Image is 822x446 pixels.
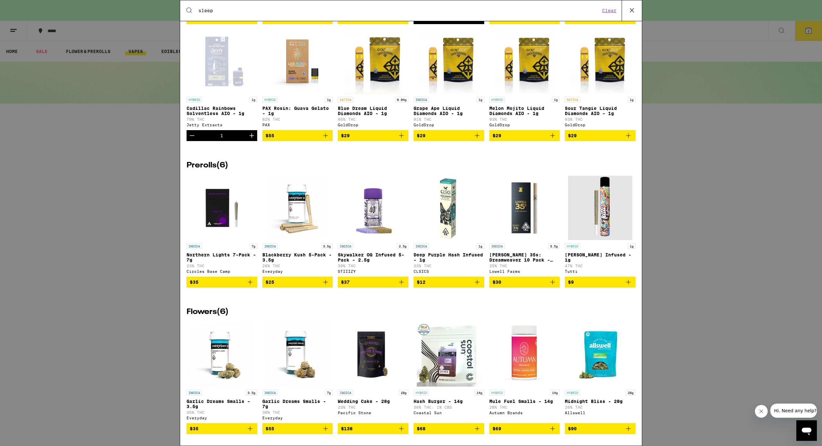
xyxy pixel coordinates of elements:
p: Garlic Dreams Smalls - 3.5g [187,399,257,409]
button: Decrement [187,130,197,141]
span: $90 [568,426,577,431]
p: 35% THC [187,410,257,415]
a: Open page for Cadillac Rainbows Solventless AIO - 1g from Jetty Extracts [187,29,257,130]
p: INDICA [338,390,353,396]
p: 1g [325,97,333,103]
img: Tutti - Cali Haze Infused - 1g [568,176,632,240]
p: HYBRID [565,390,580,396]
p: INDICA [414,97,429,103]
p: INDICA [187,390,202,396]
a: Open page for Cali Haze Infused - 1g from Tutti [565,176,635,277]
button: Add to bag [338,130,408,141]
div: Everyday [262,416,333,420]
div: PAX [262,123,333,127]
p: INDICA [187,243,202,249]
span: $138 [341,426,353,431]
p: 33% THC [414,264,484,268]
img: Allswell - Midnight Bliss - 28g [568,322,632,387]
span: $12 [417,280,425,285]
img: Circles Base Camp - Northern Lights 7-Pack - 7g [190,176,254,240]
p: 2.5g [397,243,408,249]
a: Open page for Sour Tangie Liquid Diamonds AIO - 1g from GoldDrop [565,29,635,130]
span: $25 [266,280,274,285]
p: HYBRID [262,97,278,103]
iframe: Button to launch messaging window [796,420,817,441]
span: $68 [417,426,425,431]
p: HYBRID [489,390,505,396]
p: Blackberry Kush 5-Pack - 3.5g [262,252,333,263]
p: HYBRID [187,97,202,103]
iframe: Message from company [770,404,817,418]
p: Wedding Cake - 28g [338,399,408,404]
p: INDICA [262,390,278,396]
div: Everyday [187,416,257,420]
p: Northern Lights 7-Pack - 7g [187,252,257,263]
span: $29 [568,133,577,138]
p: 30% THC [262,410,333,415]
a: Open page for Garlic Dreams Smalls - 3.5g from Everyday [187,322,257,423]
span: $9 [568,280,574,285]
p: HYBRID [414,390,429,396]
a: Open page for PAX Rosin: Guava Gelato - 1g from PAX [262,29,333,130]
div: Pacific Stone [338,411,408,415]
span: $29 [417,133,425,138]
a: Open page for Grape Ape Liquid Diamonds AIO - 1g from GoldDrop [414,29,484,130]
p: 1g [628,97,635,103]
img: GoldDrop - Grape Ape Liquid Diamonds AIO - 1g [419,29,478,94]
p: 23% THC [338,405,408,409]
p: SATIVA [338,97,353,103]
span: $69 [493,426,501,431]
span: $55 [266,426,274,431]
button: Add to bag [262,277,333,288]
iframe: Close message [755,405,768,418]
a: Open page for Lowell 35s: Dreamweaver 10 Pack - 3.5g from Lowell Farms [489,176,560,277]
div: GoldDrop [565,123,635,127]
p: 23% THC [187,264,257,268]
p: 36% THC: 1% CBD [414,405,484,409]
p: 82% THC [262,117,333,121]
p: 28% THC [489,405,560,409]
p: SATIVA [565,97,580,103]
img: PAX - PAX Rosin: Guava Gelato - 1g [265,29,329,94]
a: Open page for Midnight Bliss - 28g from Allswell [565,322,635,423]
p: Blue Dream Liquid Diamonds AIO - 1g [338,106,408,116]
a: Open page for Blackberry Kush 5-Pack - 3.5g from Everyday [262,176,333,277]
span: $35 [190,280,198,285]
p: 28g [399,390,408,396]
p: 95% THC [338,117,408,121]
div: Circles Base Camp [187,269,257,273]
span: $29 [493,133,501,138]
p: Melon Mojito Liquid Diamonds AIO - 1g [489,106,560,116]
p: 14g [550,390,560,396]
p: [PERSON_NAME] Infused - 1g [565,252,635,263]
p: Deep Purple Hash Infused - 1g [414,252,484,263]
a: Open page for Garlic Dreams Smalls - 7g from Everyday [262,322,333,423]
div: Autumn Brands [489,411,560,415]
div: GoldDrop [489,123,560,127]
p: 1g [628,243,635,249]
span: $35 [190,426,198,431]
p: INDICA [489,243,505,249]
span: $37 [341,280,350,285]
img: GoldDrop - Melon Mojito Liquid Diamonds AIO - 1g [495,29,554,94]
div: 1 [220,133,223,138]
img: Pacific Stone - Wedding Cake - 28g [341,322,405,387]
button: Add to bag [414,423,484,434]
p: 3.5g [548,243,560,249]
p: Midnight Bliss - 28g [565,399,635,404]
img: Coastal Sun - Hash Burger - 14g [417,322,481,387]
span: $30 [493,280,501,285]
a: Open page for Mule Fuel Smalls - 14g from Autumn Brands [489,322,560,423]
p: 1g [477,97,484,103]
button: Add to bag [414,277,484,288]
p: PAX Rosin: Guava Gelato - 1g [262,106,333,116]
button: Add to bag [414,130,484,141]
p: HYBRID [489,97,505,103]
p: INDICA [262,243,278,249]
span: $29 [341,133,350,138]
a: Open page for Northern Lights 7-Pack - 7g from Circles Base Camp [187,176,257,277]
div: Jetty Extracts [187,123,257,127]
p: 14g [475,390,484,396]
p: 1g [552,97,560,103]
